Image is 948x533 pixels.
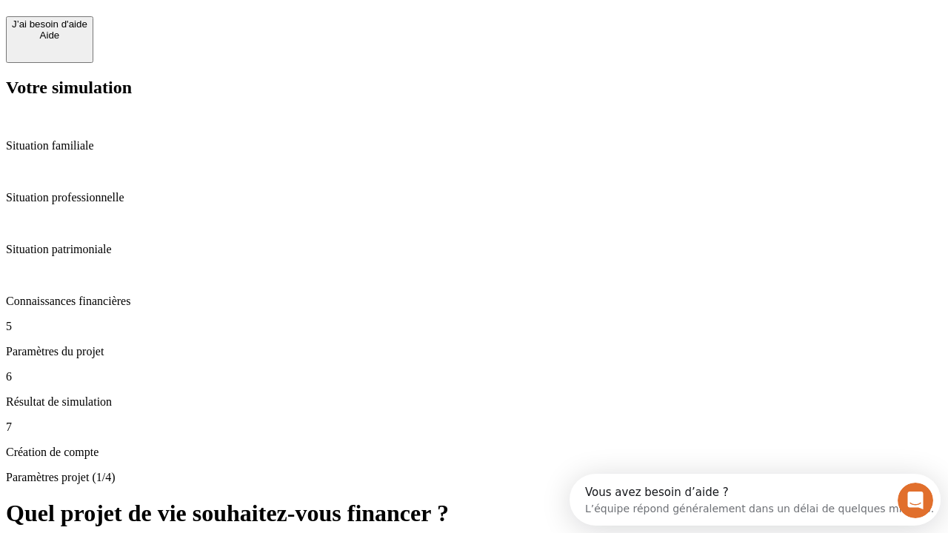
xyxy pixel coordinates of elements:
[16,24,364,40] div: L’équipe répond généralement dans un délai de quelques minutes.
[6,295,942,308] p: Connaissances financières
[6,6,408,47] div: Ouvrir le Messenger Intercom
[16,13,364,24] div: Vous avez besoin d’aide ?
[6,78,942,98] h2: Votre simulation
[898,483,933,518] iframe: Intercom live chat
[6,446,942,459] p: Création de compte
[6,395,942,409] p: Résultat de simulation
[6,16,93,63] button: J’ai besoin d'aideAide
[12,30,87,41] div: Aide
[6,243,942,256] p: Situation patrimoniale
[6,420,942,434] p: 7
[6,320,942,333] p: 5
[6,191,942,204] p: Situation professionnelle
[6,370,942,383] p: 6
[6,139,942,152] p: Situation familiale
[6,471,942,484] p: Paramètres projet (1/4)
[570,474,941,526] iframe: Intercom live chat discovery launcher
[12,19,87,30] div: J’ai besoin d'aide
[6,500,942,527] h1: Quel projet de vie souhaitez-vous financer ?
[6,345,942,358] p: Paramètres du projet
